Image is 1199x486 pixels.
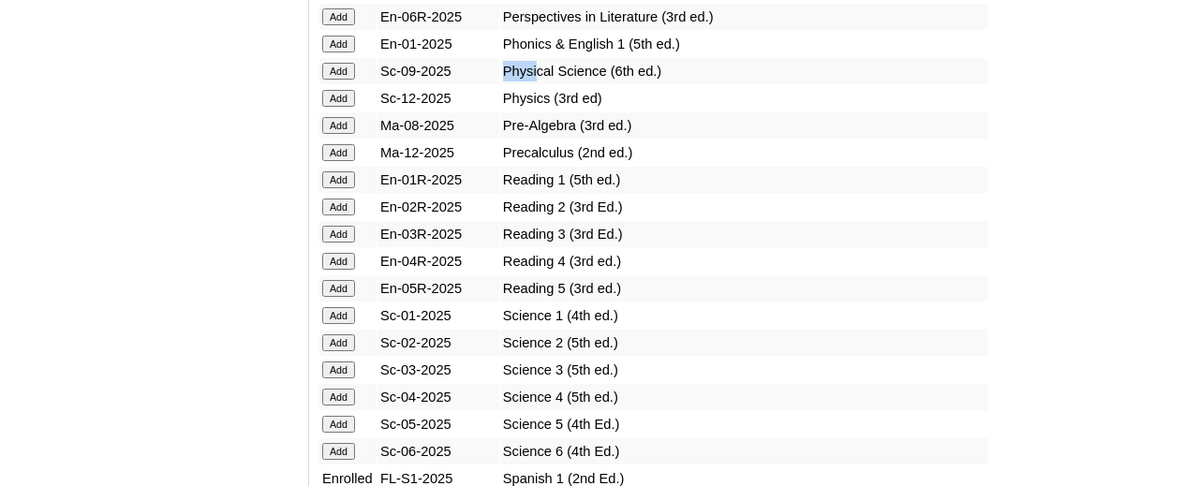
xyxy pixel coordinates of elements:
[500,85,987,111] td: Physics (3rd ed)
[377,194,499,220] td: En-02R-2025
[500,31,987,57] td: Phonics & English 1 (5th ed.)
[322,144,355,161] input: Add
[322,226,355,243] input: Add
[322,63,355,80] input: Add
[377,384,499,410] td: Sc-04-2025
[322,253,355,270] input: Add
[377,31,499,57] td: En-01-2025
[377,85,499,111] td: Sc-12-2025
[500,167,987,193] td: Reading 1 (5th ed.)
[322,280,355,297] input: Add
[322,36,355,52] input: Add
[377,58,499,84] td: Sc-09-2025
[322,443,355,460] input: Add
[500,302,987,329] td: Science 1 (4th ed.)
[377,302,499,329] td: Sc-01-2025
[377,140,499,166] td: Ma-12-2025
[322,117,355,134] input: Add
[500,194,987,220] td: Reading 2 (3rd Ed.)
[322,8,355,25] input: Add
[500,248,987,274] td: Reading 4 (3rd ed.)
[377,221,499,247] td: En-03R-2025
[322,199,355,215] input: Add
[377,330,499,356] td: Sc-02-2025
[322,334,355,351] input: Add
[377,248,499,274] td: En-04R-2025
[322,171,355,188] input: Add
[377,411,499,437] td: Sc-05-2025
[322,416,355,433] input: Add
[377,167,499,193] td: En-01R-2025
[500,221,987,247] td: Reading 3 (3rd Ed.)
[322,307,355,324] input: Add
[377,357,499,383] td: Sc-03-2025
[377,438,499,464] td: Sc-06-2025
[322,389,355,405] input: Add
[500,275,987,302] td: Reading 5 (3rd ed.)
[500,384,987,410] td: Science 4 (5th ed.)
[500,58,987,84] td: Physical Science (6th ed.)
[500,357,987,383] td: Science 3 (5th ed.)
[322,90,355,107] input: Add
[500,4,987,30] td: Perspectives in Literature (3rd ed.)
[500,411,987,437] td: Science 5 (4th Ed.)
[500,140,987,166] td: Precalculus (2nd ed.)
[377,112,499,139] td: Ma-08-2025
[500,438,987,464] td: Science 6 (4th Ed.)
[377,275,499,302] td: En-05R-2025
[377,4,499,30] td: En-06R-2025
[500,330,987,356] td: Science 2 (5th ed.)
[322,361,355,378] input: Add
[500,112,987,139] td: Pre-Algebra (3rd ed.)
